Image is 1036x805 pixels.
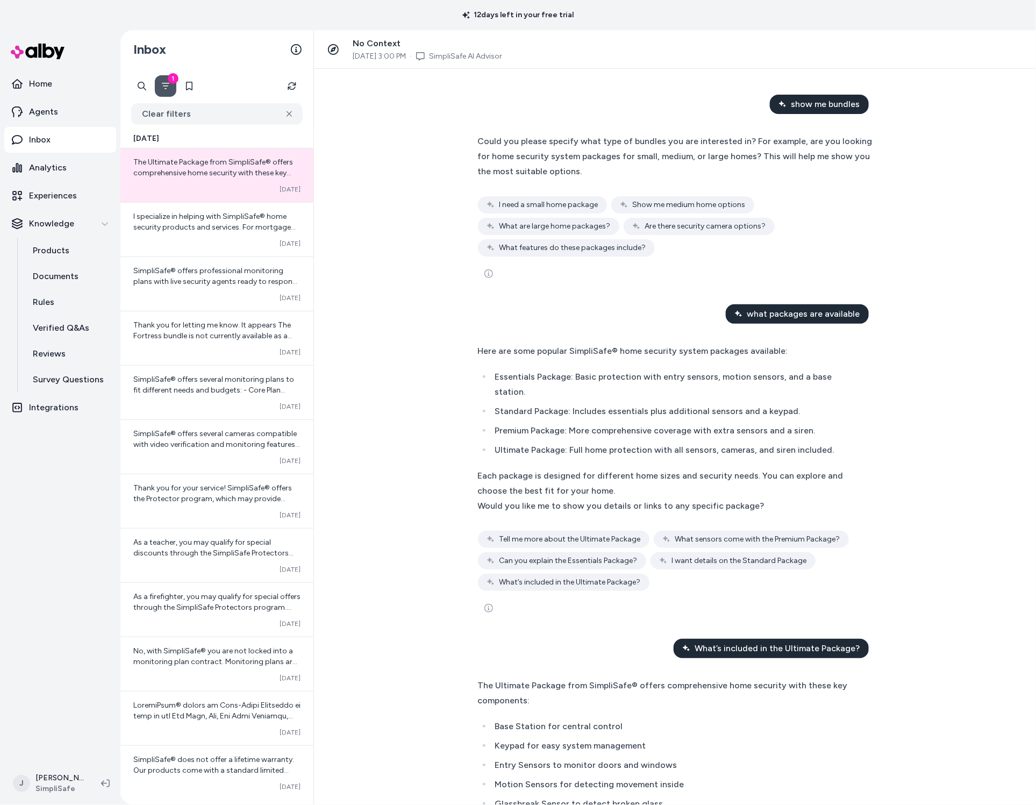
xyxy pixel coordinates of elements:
span: The Ultimate Package from SimpliSafe® offers comprehensive home security with these key component... [133,158,301,296]
span: show me bundles [791,98,860,111]
span: What’s included in the Ultimate Package? [499,577,641,588]
span: [DATE] [133,133,159,144]
a: The Ultimate Package from SimpliSafe® offers comprehensive home security with these key component... [120,148,313,202]
div: Would you like me to show you details or links to any specific package? [478,498,862,514]
span: [DATE] [280,294,301,302]
button: Filter [155,75,176,97]
span: [DATE] [280,782,301,791]
p: Survey Questions [33,373,104,386]
a: SimpliSafe® offers several monitoring plans to fit different needs and budgets: - Core Plan ($1.1... [120,365,313,419]
span: What sensors come with the Premium Package? [675,534,840,545]
a: Verified Q&As [22,315,116,341]
li: Base Station for central control [492,719,862,734]
a: I specialize in helping with SimpliSafe® home security products and services. For mortgage rate i... [120,202,313,257]
span: Could you please specify what type of bundles you are interested in? For example, are you looking... [478,136,873,176]
h2: Inbox [133,41,166,58]
p: [PERSON_NAME] [35,773,84,783]
span: [DATE] [280,239,301,248]
span: I specialize in helping with SimpliSafe® home security products and services. For mortgage rate i... [133,212,298,286]
a: Documents [22,263,116,289]
button: See more [478,597,499,619]
span: [DATE] [280,674,301,682]
p: Inbox [29,133,51,146]
span: [DATE] [280,457,301,465]
p: Documents [33,270,78,283]
span: [DATE] [280,402,301,411]
a: Agents [4,99,116,125]
li: Premium Package: More comprehensive coverage with extra sensors and a siren. [492,423,862,438]
span: Thank you for your service! SimpliSafe® offers the Protector program, which may provide special d... [133,483,298,568]
a: As a firefighter, you may qualify for special offers through the SimpliSafe Protectors program. T... [120,582,313,637]
p: Reviews [33,347,66,360]
span: SimpliSafe® offers several monitoring plans to fit different needs and budgets: - Core Plan ($1.1... [133,375,299,599]
p: Products [33,244,69,257]
p: Rules [33,296,54,309]
a: SimpliSafe AI Advisor [429,51,502,62]
div: Here are some popular SimpliSafe® home security system packages available: [478,344,862,359]
span: [DATE] [280,348,301,357]
span: [DATE] [280,728,301,737]
span: [DATE] [280,565,301,574]
button: Refresh [281,75,303,97]
a: SimpliSafe® does not offer a lifetime warranty. Our products come with a standard limited warrant... [120,745,313,800]
p: Verified Q&As [33,322,89,334]
a: LoremiPsum® dolors am Cons-Adipi Elitseddo ei temp in utl Etd Magn, Ali, Eni Admi Veniamqu, nos E... [120,691,313,745]
img: alby Logo [11,44,65,59]
span: As a teacher, you may qualify for special discounts through the SimpliSafe Protectors program. Th... [133,538,299,644]
span: I want details on the Standard Package [672,555,807,566]
a: No, with SimpliSafe® you are not locked into a monitoring plan contract. Monitoring plans are opt... [120,637,313,691]
button: Clear filters [131,103,303,125]
a: SimpliSafe® offers professional monitoring plans with live security agents ready to respond 24/7.... [120,257,313,311]
p: Home [29,77,52,90]
span: Are there security camera options? [645,221,766,232]
p: Analytics [29,161,67,174]
span: I need a small home package [499,200,598,210]
button: J[PERSON_NAME]SimpliSafe [6,766,92,801]
span: SimpliSafe® offers professional monitoring plans with live security agents ready to respond 24/7.... [133,266,298,458]
span: [DATE] [280,619,301,628]
a: Experiences [4,183,116,209]
li: Keypad for easy system management [492,738,862,753]
div: The Ultimate Package from SimpliSafe® offers comprehensive home security with these key components: [478,678,862,708]
a: Analytics [4,155,116,181]
li: Ultimate Package: Full home protection with all sensors, cameras, and siren included. [492,443,862,458]
p: 12 days left in your free trial [456,10,581,20]
span: Can you explain the Essentials Package? [499,555,638,566]
span: What’s included in the Ultimate Package? [695,642,860,655]
button: Knowledge [4,211,116,237]
p: Experiences [29,189,77,202]
span: [DATE] [280,185,301,194]
span: [DATE] 3:00 PM [353,51,406,62]
div: 1 [168,73,178,84]
a: Rules [22,289,116,315]
span: · [410,51,412,62]
span: Show me medium home options [633,200,746,210]
span: No Context [353,38,401,48]
a: As a teacher, you may qualify for special discounts through the SimpliSafe Protectors program. Th... [120,528,313,582]
span: [DATE] [280,511,301,519]
li: Motion Sensors for detecting movement inside [492,777,862,792]
p: Agents [29,105,58,118]
div: Each package is designed for different home sizes and security needs. You can explore and choose ... [478,468,862,498]
span: what packages are available [747,308,860,320]
li: Essentials Package: Basic protection with entry sensors, motion sensors, and a base station. [492,369,862,400]
a: Survey Questions [22,367,116,393]
span: Thank you for letting me know. It appears The Fortress bundle is not currently available as a pre... [133,320,293,459]
span: Tell me more about the Ultimate Package [499,534,641,545]
a: SimpliSafe® offers several cameras compatible with video verification and monitoring features: - ... [120,419,313,474]
a: Thank you for letting me know. It appears The Fortress bundle is not currently available as a pre... [120,311,313,365]
span: SimpliSafe® offers several cameras compatible with video verification and monitoring features: - ... [133,429,300,546]
a: Home [4,71,116,97]
a: Inbox [4,127,116,153]
span: What features do these packages include? [499,243,646,253]
span: No, with SimpliSafe® you are not locked into a monitoring plan contract. Monitoring plans are opt... [133,646,297,731]
a: Thank you for your service! SimpliSafe® offers the Protector program, which may provide special d... [120,474,313,528]
p: Integrations [29,401,78,414]
a: Reviews [22,341,116,367]
span: What are large home packages? [499,221,611,232]
li: Entry Sensors to monitor doors and windows [492,758,862,773]
span: SimpliSafe [35,783,84,794]
li: Standard Package: Includes essentials plus additional sensors and a keypad. [492,404,862,419]
a: Integrations [4,395,116,421]
button: See more [478,263,499,284]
